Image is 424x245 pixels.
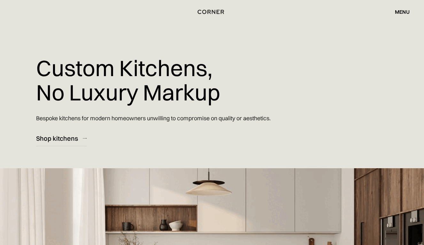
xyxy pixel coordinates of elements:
div: menu [389,6,410,17]
h1: Custom Kitchens, No Luxury Markup [36,51,220,109]
div: menu [395,9,410,14]
a: Shop kitchens [36,130,87,146]
div: Shop kitchens [36,134,78,143]
p: Bespoke kitchens for modern homeowners unwilling to compromise on quality or aesthetics. [36,109,271,127]
a: home [194,8,230,16]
